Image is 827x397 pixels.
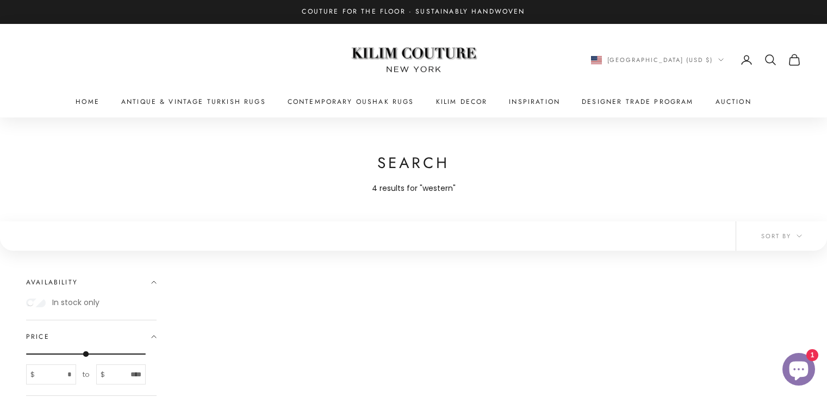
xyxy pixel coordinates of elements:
[288,96,414,107] a: Contemporary Oushak Rugs
[372,182,456,195] p: 4 results for "western"
[26,320,157,353] summary: Price
[591,55,724,65] button: Change country or currency
[607,55,713,65] span: [GEOGRAPHIC_DATA] (USD $)
[761,231,802,241] span: Sort by
[26,96,801,107] nav: Primary navigation
[26,353,146,355] input: To price
[26,331,49,342] span: Price
[736,221,827,251] button: Sort by
[582,96,694,107] a: Designer Trade Program
[26,277,78,288] span: Availability
[591,53,801,66] nav: Secondary navigation
[52,296,100,309] label: In stock only
[591,56,602,64] img: United States
[76,96,100,107] a: Home
[779,353,818,388] inbox-online-store-chat: Shopify online store chat
[121,96,266,107] a: Antique & Vintage Turkish Rugs
[30,369,35,380] span: $
[40,369,72,380] input: From price
[436,96,488,107] summary: Kilim Decor
[509,96,560,107] a: Inspiration
[302,7,525,17] p: Couture for the Floor · Sustainably Handwoven
[83,369,90,380] span: to
[26,277,157,299] summary: Availability
[101,369,105,380] span: $
[346,34,482,86] img: Logo of Kilim Couture New York
[110,369,142,380] input: To price
[716,96,751,107] a: Auction
[372,152,456,173] h1: Search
